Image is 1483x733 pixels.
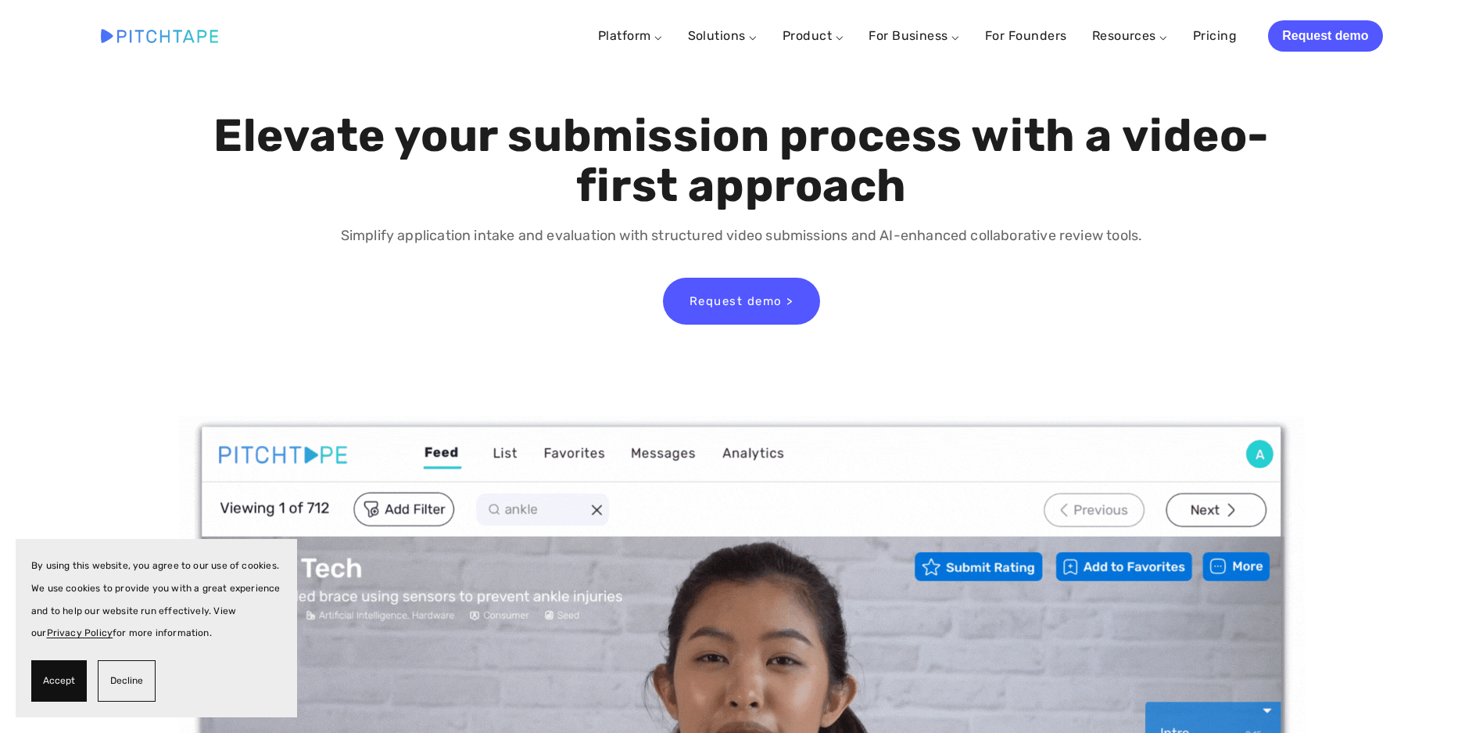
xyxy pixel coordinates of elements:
h1: Elevate your submission process with a video-first approach [210,111,1273,211]
a: Platform ⌵ [598,28,663,43]
a: Request demo [1268,20,1382,52]
p: By using this website, you agree to our use of cookies. We use cookies to provide you with a grea... [31,555,281,645]
button: Decline [98,660,156,702]
a: For Business ⌵ [869,28,960,43]
span: Accept [43,670,75,692]
a: Solutions ⌵ [688,28,758,43]
a: Request demo > [663,278,820,325]
img: Pitchtape | Video Submission Management Software [101,29,218,42]
button: Accept [31,660,87,702]
span: Decline [110,670,143,692]
a: For Founders [985,22,1067,50]
a: Resources ⌵ [1092,28,1168,43]
a: Pricing [1193,22,1237,50]
p: Simplify application intake and evaluation with structured video submissions and AI-enhanced coll... [210,225,1273,247]
section: Cookie banner [16,539,297,717]
a: Privacy Policy [47,627,113,638]
a: Product ⌵ [783,28,844,43]
iframe: Chat Widget [1405,658,1483,733]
